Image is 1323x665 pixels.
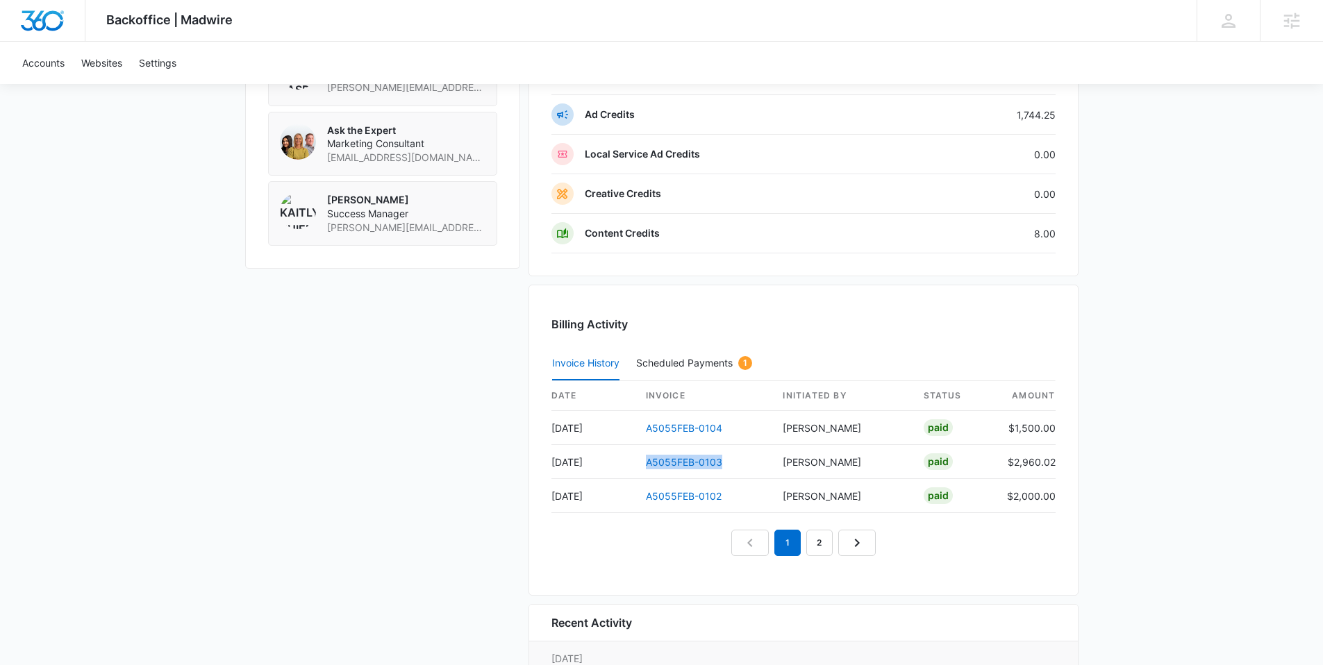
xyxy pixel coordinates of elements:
a: Accounts [14,42,73,84]
th: Initiated By [772,381,912,411]
td: 0.00 [908,135,1056,174]
em: 1 [774,530,801,556]
td: 0.00 [908,174,1056,214]
td: 8.00 [908,214,1056,253]
p: Creative Credits [585,187,661,201]
td: $2,960.02 [996,445,1056,479]
td: 1,744.25 [908,95,1056,135]
p: Ask the Expert [327,124,485,137]
a: Websites [73,42,131,84]
h3: Billing Activity [551,316,1056,332]
span: Success Manager [327,207,485,221]
td: [PERSON_NAME] [772,445,912,479]
a: Settings [131,42,185,84]
p: Content Credits [585,226,660,240]
a: Next Page [838,530,876,556]
div: Paid [924,419,953,436]
p: Ad Credits [585,108,635,121]
p: [PERSON_NAME] [327,193,485,207]
div: 1 items [738,356,752,370]
span: [EMAIL_ADDRESS][DOMAIN_NAME] [327,151,485,165]
a: A5055FEB-0103 [646,456,722,468]
button: Invoice History [552,347,619,380]
th: amount [996,381,1056,411]
span: Marketing Consultant [327,137,485,151]
a: A5055FEB-0102 [646,490,722,502]
div: Paid [924,487,953,504]
th: invoice [635,381,772,411]
span: Backoffice | Madwire [106,12,233,27]
div: Paid [924,453,953,470]
td: [DATE] [551,479,635,513]
td: $1,500.00 [996,411,1056,445]
img: Kaitlyn Thiem [280,193,316,229]
th: status [913,381,996,411]
span: [PERSON_NAME][EMAIL_ADDRESS][PERSON_NAME][DOMAIN_NAME] [327,81,485,94]
td: [PERSON_NAME] [772,411,912,445]
div: Scheduled Payments [636,356,752,370]
td: [PERSON_NAME] [772,479,912,513]
a: A5055FEB-0104 [646,422,722,434]
a: Page 2 [806,530,833,556]
td: [DATE] [551,445,635,479]
p: Local Service Ad Credits [585,147,700,161]
span: [PERSON_NAME][EMAIL_ADDRESS][DOMAIN_NAME] [327,221,485,235]
td: [DATE] [551,411,635,445]
th: date [551,381,635,411]
img: Ask the Expert [280,124,316,160]
nav: Pagination [731,530,876,556]
h6: Recent Activity [551,614,632,631]
td: $2,000.00 [996,479,1056,513]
